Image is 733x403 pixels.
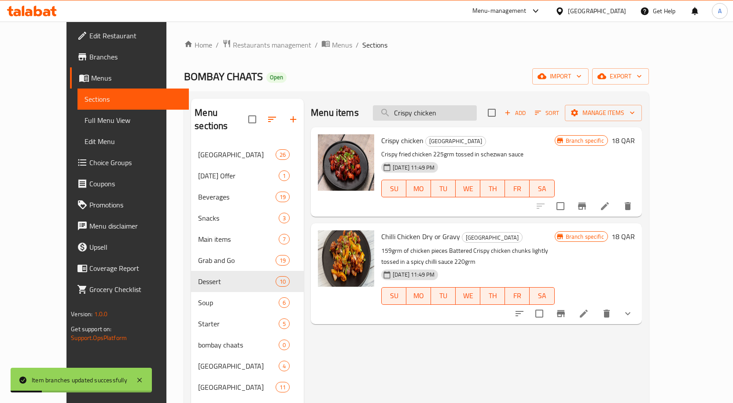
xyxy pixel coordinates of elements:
[318,230,374,287] img: Chilli Chicken Dry or Gravy
[505,287,530,305] button: FR
[459,182,477,195] span: WE
[315,40,318,50] li: /
[311,106,359,119] h2: Menu items
[184,39,648,51] nav: breadcrumb
[508,182,526,195] span: FR
[198,149,276,160] span: [GEOGRAPHIC_DATA]
[71,308,92,320] span: Version:
[191,229,304,250] div: Main items7
[89,52,182,62] span: Branches
[70,194,189,215] a: Promotions
[184,67,263,86] span: BOMBAY CHAATS
[77,110,189,131] a: Full Menu View
[550,303,571,324] button: Branch-specific-item
[276,193,289,201] span: 19
[279,234,290,244] div: items
[389,163,438,172] span: [DATE] 11:49 PM
[381,245,554,267] p: 159grm of chicken pieces Battered Crispy chicken chunks lightly tossed in a spicy chilli sauce 22...
[381,149,554,160] p: Crispy fried chicken 225grm tossed in schezwan sauce
[85,115,182,126] span: Full Menu View
[617,196,638,217] button: delete
[617,303,638,324] button: show more
[191,334,304,355] div: bombay chaats0
[191,186,304,207] div: Beverages19
[191,165,304,186] div: [DATE] Offer1
[332,40,352,50] span: Menus
[279,214,289,222] span: 3
[198,297,279,308] span: Soup
[89,30,182,41] span: Edit Restaurant
[532,68,589,85] button: import
[91,73,182,83] span: Menus
[191,250,304,271] div: Grab and Go19
[501,106,529,120] button: Add
[279,320,289,328] span: 5
[266,72,287,83] div: Open
[276,276,290,287] div: items
[406,180,431,197] button: MO
[533,106,561,120] button: Sort
[198,340,279,350] div: bombay chaats
[503,108,527,118] span: Add
[276,383,289,392] span: 11
[279,170,290,181] div: items
[572,107,635,118] span: Manage items
[362,40,387,50] span: Sections
[89,284,182,295] span: Grocery Checklist
[279,297,290,308] div: items
[184,40,212,50] a: Home
[431,287,456,305] button: TU
[718,6,722,16] span: A
[276,149,290,160] div: items
[565,105,642,121] button: Manage items
[198,318,279,329] div: Starter
[562,233,608,241] span: Branch specific
[530,180,554,197] button: SA
[279,340,290,350] div: items
[459,289,477,302] span: WE
[509,303,530,324] button: sort-choices
[70,46,189,67] a: Branches
[539,71,582,82] span: import
[70,25,189,46] a: Edit Restaurant
[431,180,456,197] button: TU
[89,178,182,189] span: Coupons
[198,361,279,371] span: [GEOGRAPHIC_DATA]
[32,375,127,385] div: Item branches updated successfully
[198,255,276,266] div: Grab and Go
[456,287,480,305] button: WE
[279,172,289,180] span: 1
[70,152,189,173] a: Choice Groups
[198,192,276,202] span: Beverages
[198,234,279,244] span: Main items
[611,230,635,243] h6: 18 QAR
[599,71,642,82] span: export
[191,377,304,398] div: [GEOGRAPHIC_DATA]11
[484,182,501,195] span: TH
[562,137,608,145] span: Branch specific
[462,232,523,243] div: Chinese Street
[198,170,279,181] span: [DATE] Offer
[279,299,289,307] span: 6
[480,287,505,305] button: TH
[571,196,593,217] button: Branch-specific-item
[195,106,248,133] h2: Menu sections
[425,136,486,147] div: Chinese Street
[276,256,289,265] span: 19
[222,39,311,51] a: Restaurants management
[426,136,486,146] span: [GEOGRAPHIC_DATA]
[480,180,505,197] button: TH
[89,157,182,168] span: Choice Groups
[85,136,182,147] span: Edit Menu
[191,292,304,313] div: Soup6
[70,279,189,300] a: Grocery Checklist
[279,235,289,244] span: 7
[611,134,635,147] h6: 18 QAR
[279,213,290,223] div: items
[435,289,452,302] span: TU
[70,237,189,258] a: Upsell
[318,134,374,191] img: Crispy chicken
[198,149,276,160] div: Bombay Street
